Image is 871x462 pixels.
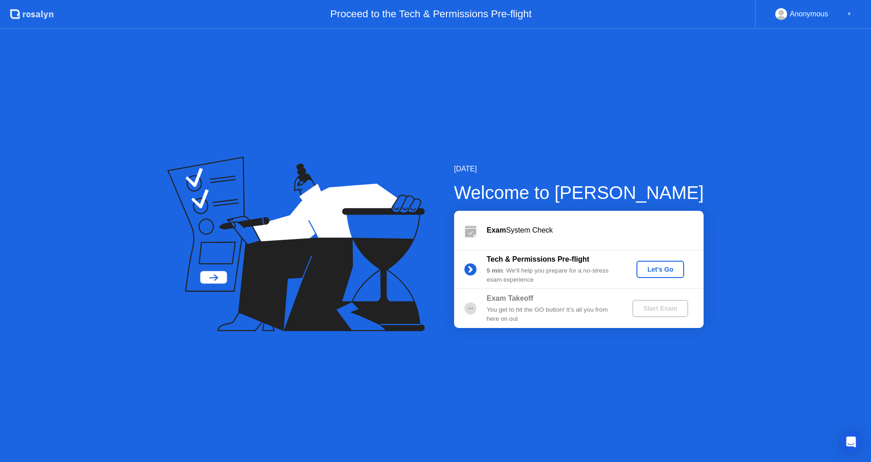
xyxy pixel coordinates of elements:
div: Open Intercom Messenger [840,431,862,453]
div: Start Exam [636,305,685,312]
div: Anonymous [790,8,828,20]
b: Tech & Permissions Pre-flight [487,255,589,263]
div: Let's Go [640,266,680,273]
button: Start Exam [632,300,688,317]
b: Exam Takeoff [487,294,533,302]
b: 5 min [487,267,503,274]
b: Exam [487,226,506,234]
div: Welcome to [PERSON_NAME] [454,179,704,206]
button: Let's Go [636,261,684,278]
div: [DATE] [454,164,704,174]
div: : We’ll help you prepare for a no-stress exam experience [487,266,617,285]
div: You get to hit the GO button! It’s all you from here on out [487,305,617,324]
div: ▼ [847,8,851,20]
div: System Check [487,225,704,236]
